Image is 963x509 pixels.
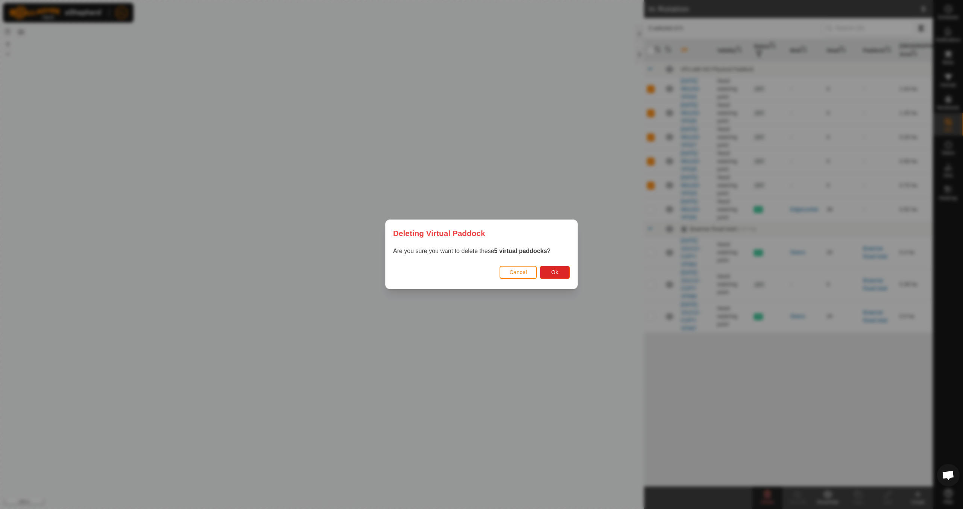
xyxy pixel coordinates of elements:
[551,270,559,276] span: Ok
[393,227,485,239] span: Deleting Virtual Paddock
[540,266,570,279] button: Ok
[494,248,547,254] strong: 5 virtual paddocks
[509,270,527,276] span: Cancel
[500,266,537,279] button: Cancel
[937,464,960,486] div: Open chat
[393,248,550,254] span: Are you sure you want to delete these ?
